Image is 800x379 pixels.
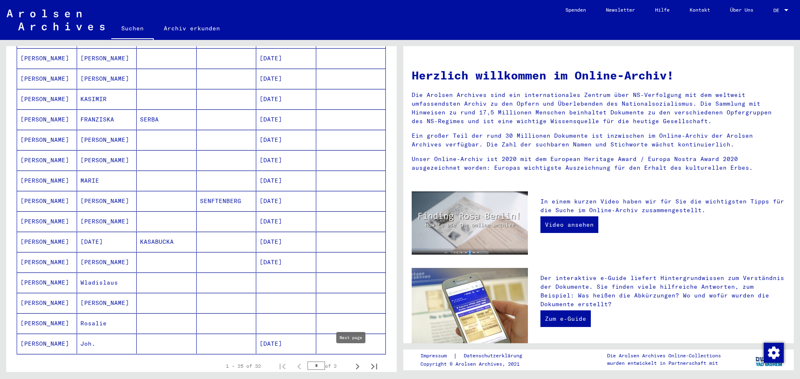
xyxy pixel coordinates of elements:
[17,252,77,272] mat-cell: [PERSON_NAME]
[256,130,316,150] mat-cell: [DATE]
[154,18,230,38] a: Archiv erkunden
[197,191,257,211] mat-cell: SENFTENBERG
[17,48,77,68] mat-cell: [PERSON_NAME]
[412,131,785,149] p: Ein großer Teil der rund 30 Millionen Dokumente ist inzwischen im Online-Archiv der Arolsen Archi...
[764,343,784,363] img: Zustimmung ändern
[274,358,291,374] button: First page
[77,272,137,292] mat-cell: Wladislaus
[256,191,316,211] mat-cell: [DATE]
[256,109,316,129] mat-cell: [DATE]
[540,197,785,215] p: In einem kurzen Video haben wir für Sie die wichtigsten Tipps für die Suche im Online-Archiv zusa...
[17,171,77,191] mat-cell: [PERSON_NAME]
[111,18,154,40] a: Suchen
[412,191,528,255] img: video.jpg
[17,272,77,292] mat-cell: [PERSON_NAME]
[256,89,316,109] mat-cell: [DATE]
[256,232,316,252] mat-cell: [DATE]
[540,310,591,327] a: Zum e-Guide
[17,334,77,354] mat-cell: [PERSON_NAME]
[17,69,77,89] mat-cell: [PERSON_NAME]
[17,89,77,109] mat-cell: [PERSON_NAME]
[540,216,598,233] a: Video ansehen
[17,130,77,150] mat-cell: [PERSON_NAME]
[754,349,785,370] img: yv_logo.png
[420,360,532,368] p: Copyright © Arolsen Archives, 2021
[17,150,77,170] mat-cell: [PERSON_NAME]
[77,211,137,231] mat-cell: [PERSON_NAME]
[256,252,316,272] mat-cell: [DATE]
[773,7,782,13] span: DE
[256,334,316,354] mat-cell: [DATE]
[17,211,77,231] mat-cell: [PERSON_NAME]
[77,232,137,252] mat-cell: [DATE]
[412,155,785,172] p: Unser Online-Archiv ist 2020 mit dem European Heritage Award / Europa Nostra Award 2020 ausgezeic...
[77,171,137,191] mat-cell: MARIE
[226,362,261,370] div: 1 – 25 of 32
[7,10,105,30] img: Arolsen_neg.svg
[366,358,382,374] button: Last page
[412,91,785,126] p: Die Arolsen Archives sind ein internationales Zentrum über NS-Verfolgung mit dem weltweit umfasse...
[17,232,77,252] mat-cell: [PERSON_NAME]
[77,334,137,354] mat-cell: Joh.
[412,67,785,84] h1: Herzlich willkommen im Online-Archiv!
[457,352,532,360] a: Datenschutzerklärung
[256,48,316,68] mat-cell: [DATE]
[137,232,197,252] mat-cell: KASABUCKA
[256,211,316,231] mat-cell: [DATE]
[17,313,77,333] mat-cell: [PERSON_NAME]
[77,252,137,272] mat-cell: [PERSON_NAME]
[77,69,137,89] mat-cell: [PERSON_NAME]
[307,362,349,370] div: of 2
[256,150,316,170] mat-cell: [DATE]
[540,274,785,309] p: Der interaktive e-Guide liefert Hintergrundwissen zum Verständnis der Dokumente. Sie finden viele...
[77,313,137,333] mat-cell: Rosalie
[17,293,77,313] mat-cell: [PERSON_NAME]
[17,191,77,211] mat-cell: [PERSON_NAME]
[77,150,137,170] mat-cell: [PERSON_NAME]
[137,109,197,129] mat-cell: SERBA
[420,352,453,360] a: Impressum
[17,109,77,129] mat-cell: [PERSON_NAME]
[291,358,307,374] button: Previous page
[77,89,137,109] mat-cell: KASIMIR
[607,359,721,367] p: wurden entwickelt in Partnerschaft mit
[77,48,137,68] mat-cell: [PERSON_NAME]
[77,130,137,150] mat-cell: [PERSON_NAME]
[607,352,721,359] p: Die Arolsen Archives Online-Collections
[77,191,137,211] mat-cell: [PERSON_NAME]
[77,109,137,129] mat-cell: FRANZISKA
[420,352,532,360] div: |
[256,69,316,89] mat-cell: [DATE]
[256,171,316,191] mat-cell: [DATE]
[349,358,366,374] button: Next page
[77,293,137,313] mat-cell: [PERSON_NAME]
[412,268,528,345] img: eguide.jpg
